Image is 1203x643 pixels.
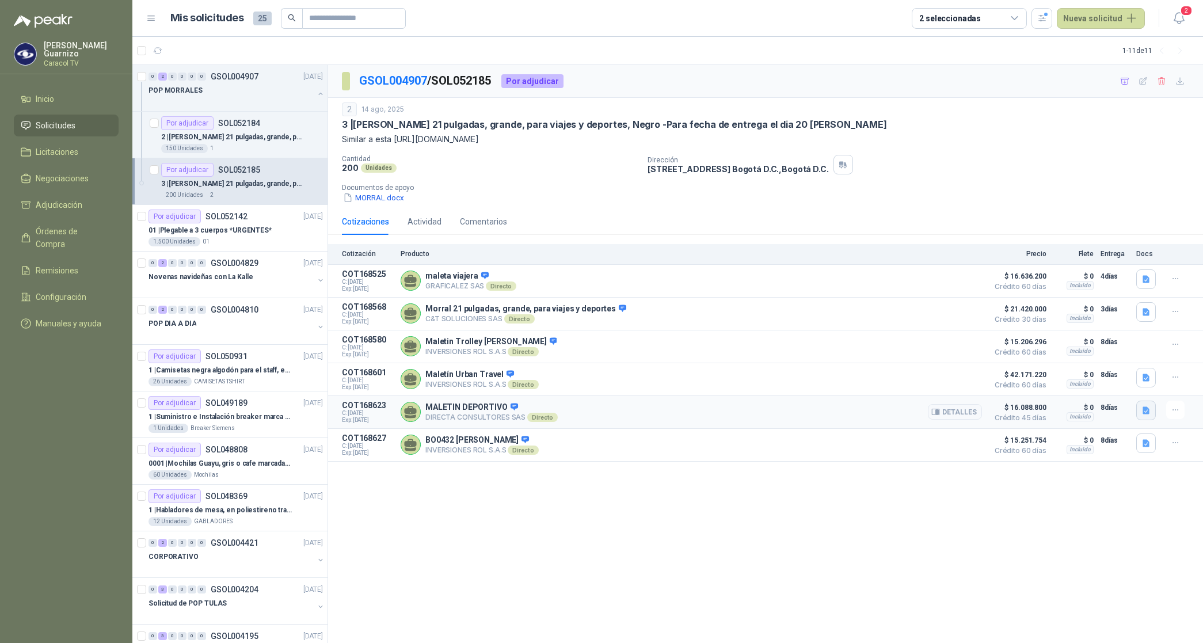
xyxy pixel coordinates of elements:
div: 0 [168,259,177,267]
p: 8 días [1101,335,1129,349]
p: INVERSIONES ROL S.A.S [425,446,539,455]
p: GRAFICALEZ SAS [425,281,516,291]
div: Cotizaciones [342,215,389,228]
p: 1 | Suministro e Instalación breaker marca SIEMENS modelo:3WT82026AA, Regulable de 800A - 2000 AMP [149,412,292,423]
p: COT168580 [342,335,394,344]
div: 1 Unidades [149,424,188,433]
span: C: [DATE] [342,410,394,417]
div: 0 [188,306,196,314]
div: 2 [158,306,167,314]
p: SOL048369 [205,492,248,500]
p: Maletín Urban Travel [425,370,539,380]
div: 0 [178,539,186,547]
a: 0 2 0 0 0 0 GSOL004810[DATE] POP DIA A DIA [149,303,325,340]
p: [DATE] [303,398,323,409]
a: Configuración [14,286,119,308]
p: $ 0 [1053,335,1094,349]
span: Manuales y ayuda [36,317,101,330]
div: Comentarios [460,215,507,228]
span: Configuración [36,291,86,303]
div: 1.500 Unidades [149,237,200,246]
button: 2 [1168,8,1189,29]
button: MORRAL.docx [342,192,405,204]
span: Crédito 30 días [989,316,1046,323]
div: Por adjudicar [501,74,564,88]
p: COT168623 [342,401,394,410]
div: Directo [508,446,538,455]
div: 0 [149,585,157,593]
div: 0 [149,306,157,314]
p: [DATE] [303,631,323,642]
div: 0 [168,585,177,593]
a: 0 3 0 0 0 0 GSOL004204[DATE] Solicitud de POP TULAS [149,583,325,619]
p: INVERSIONES ROL S.A.S [425,380,539,389]
p: INVERSIONES ROL S.A.S [425,347,557,356]
a: Manuales y ayuda [14,313,119,334]
p: 200 [342,163,359,173]
div: 1 - 11 de 11 [1122,41,1189,60]
p: SOL052185 [218,166,260,174]
p: [DATE] [303,491,323,502]
span: Órdenes de Compra [36,225,108,250]
p: [DATE] [303,305,323,315]
p: [DATE] [303,351,323,362]
p: SOL049189 [205,399,248,407]
div: 0 [149,259,157,267]
p: [DATE] [303,538,323,549]
p: 3 días [1101,302,1129,316]
p: $ 0 [1053,401,1094,414]
div: 0 [188,632,196,640]
p: 0001 | Mochilas Guayu, gris o cafe marcadas con un logo [149,458,292,469]
div: 0 [188,539,196,547]
p: 8 días [1101,401,1129,414]
div: Unidades [361,163,397,173]
p: [DATE] [303,71,323,82]
a: Por adjudicarSOL0521853 |[PERSON_NAME] 21 pulgadas, grande, para viajes y deportes, Negro -Para f... [132,158,328,205]
div: Incluido [1067,379,1094,389]
p: Producto [401,250,982,258]
div: Por adjudicar [161,116,214,130]
span: Crédito 45 días [989,414,1046,421]
div: 0 [197,539,206,547]
span: $ 16.088.800 [989,401,1046,414]
div: 26 Unidades [149,377,192,386]
p: GSOL004195 [211,632,258,640]
span: $ 15.206.296 [989,335,1046,349]
p: Breaker Siemens [191,424,235,433]
p: [DATE] [303,211,323,222]
p: COT168525 [342,269,394,279]
div: Por adjudicar [161,163,214,177]
p: Flete [1053,250,1094,258]
span: 25 [253,12,272,25]
a: Licitaciones [14,141,119,163]
a: Solicitudes [14,115,119,136]
p: [DATE] [303,444,323,455]
p: GSOL004810 [211,306,258,314]
p: / SOL052185 [359,72,492,90]
span: C: [DATE] [342,344,394,351]
p: [DATE] [303,258,323,269]
p: $ 0 [1053,269,1094,283]
p: Entrega [1101,250,1129,258]
p: Docs [1136,250,1159,258]
p: COT168601 [342,368,394,377]
div: 0 [168,306,177,314]
div: Directo [504,314,535,324]
div: Por adjudicar [149,349,201,363]
p: [PERSON_NAME] Guarnizo [44,41,119,58]
a: 0 2 0 0 0 0 GSOL004907[DATE] POP MORRALES [149,70,325,106]
div: 0 [149,539,157,547]
div: 0 [178,585,186,593]
a: 0 2 0 0 0 0 GSOL004829[DATE] Novenas navideñas con La Kalle [149,256,325,293]
div: Directo [486,281,516,291]
div: 0 [168,539,177,547]
div: Incluido [1067,281,1094,290]
p: Morral 21 pulgadas, grande, para viajes y deportes [425,304,626,314]
div: 0 [178,306,186,314]
div: Actividad [408,215,441,228]
span: C: [DATE] [342,377,394,384]
p: CAMISETAS TSHIRT [194,377,245,386]
span: Exp: [DATE] [342,384,394,391]
div: 2 [158,259,167,267]
p: 1 | Habladores de mesa, en poliestireno translucido (SOLO EL SOPORTE) [149,505,292,516]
